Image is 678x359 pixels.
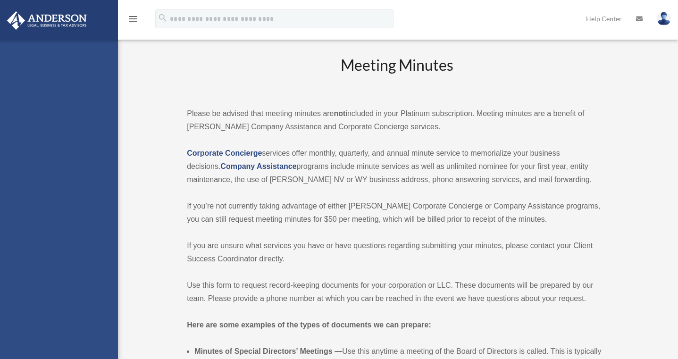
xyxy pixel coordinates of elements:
h2: Meeting Minutes [187,55,607,94]
p: Please be advised that meeting minutes are included in your Platinum subscription. Meeting minute... [187,107,607,134]
i: menu [127,13,139,25]
p: services offer monthly, quarterly, and annual minute service to memorialize your business decisio... [187,147,607,186]
strong: Here are some examples of the types of documents we can prepare: [187,321,431,329]
img: Anderson Advisors Platinum Portal [4,11,90,30]
b: Minutes of Special Directors’ Meetings — [194,347,342,355]
a: Corporate Concierge [187,149,262,157]
img: User Pic [657,12,671,25]
p: If you’re not currently taking advantage of either [PERSON_NAME] Corporate Concierge or Company A... [187,200,607,226]
i: search [158,13,168,23]
a: Company Assistance [220,162,296,170]
a: menu [127,17,139,25]
p: Use this form to request record-keeping documents for your corporation or LLC. These documents wi... [187,279,607,305]
p: If you are unsure what services you have or have questions regarding submitting your minutes, ple... [187,239,607,266]
strong: not [334,109,346,117]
